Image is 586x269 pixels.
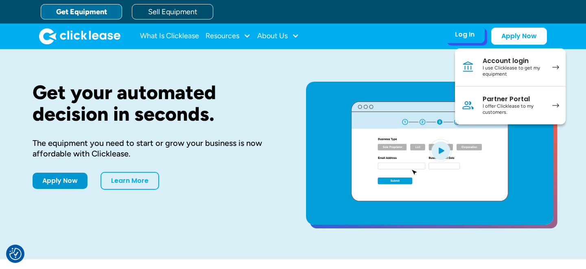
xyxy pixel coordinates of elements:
img: Revisit consent button [9,248,22,260]
a: What Is Clicklease [140,28,199,44]
div: I offer Clicklease to my customers. [483,103,544,116]
a: Account loginI use Clicklease to get my equipment [455,48,566,87]
div: Account login [483,57,544,65]
a: open lightbox [306,82,553,225]
a: home [39,28,120,44]
button: Consent Preferences [9,248,22,260]
a: Get Equipment [41,4,122,20]
nav: Log In [455,48,566,124]
a: Sell Equipment [132,4,213,20]
a: Partner PortalI offer Clicklease to my customers. [455,87,566,124]
img: Bank icon [461,61,474,74]
div: Partner Portal [483,95,544,103]
a: Learn More [101,172,159,190]
div: Log In [455,30,474,39]
img: Blue play button logo on a light blue circular background [430,139,452,162]
img: arrow [552,65,559,69]
img: arrow [552,103,559,108]
div: The equipment you need to start or grow your business is now affordable with Clicklease. [33,138,280,159]
div: About Us [257,28,299,44]
a: Apply Now [491,28,547,45]
img: Clicklease logo [39,28,120,44]
img: Person icon [461,99,474,112]
a: Apply Now [33,173,87,189]
div: I use Clicklease to get my equipment [483,65,544,78]
h1: Get your automated decision in seconds. [33,82,280,125]
div: Resources [206,28,251,44]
